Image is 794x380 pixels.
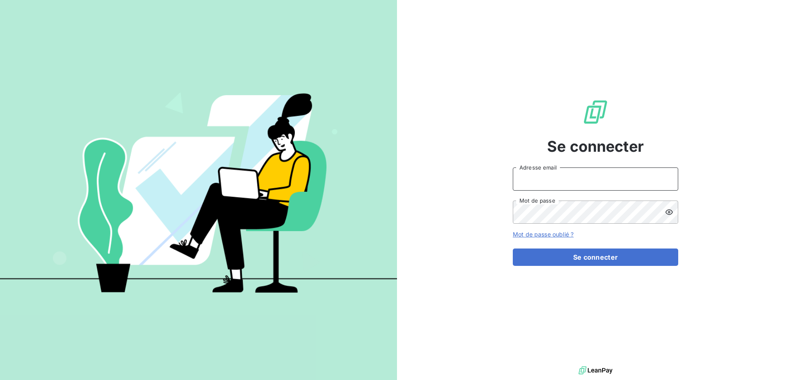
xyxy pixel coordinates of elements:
img: logo [579,364,612,377]
span: Se connecter [547,135,644,158]
input: placeholder [513,167,678,191]
img: Logo LeanPay [582,99,609,125]
a: Mot de passe oublié ? [513,231,574,238]
button: Se connecter [513,249,678,266]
